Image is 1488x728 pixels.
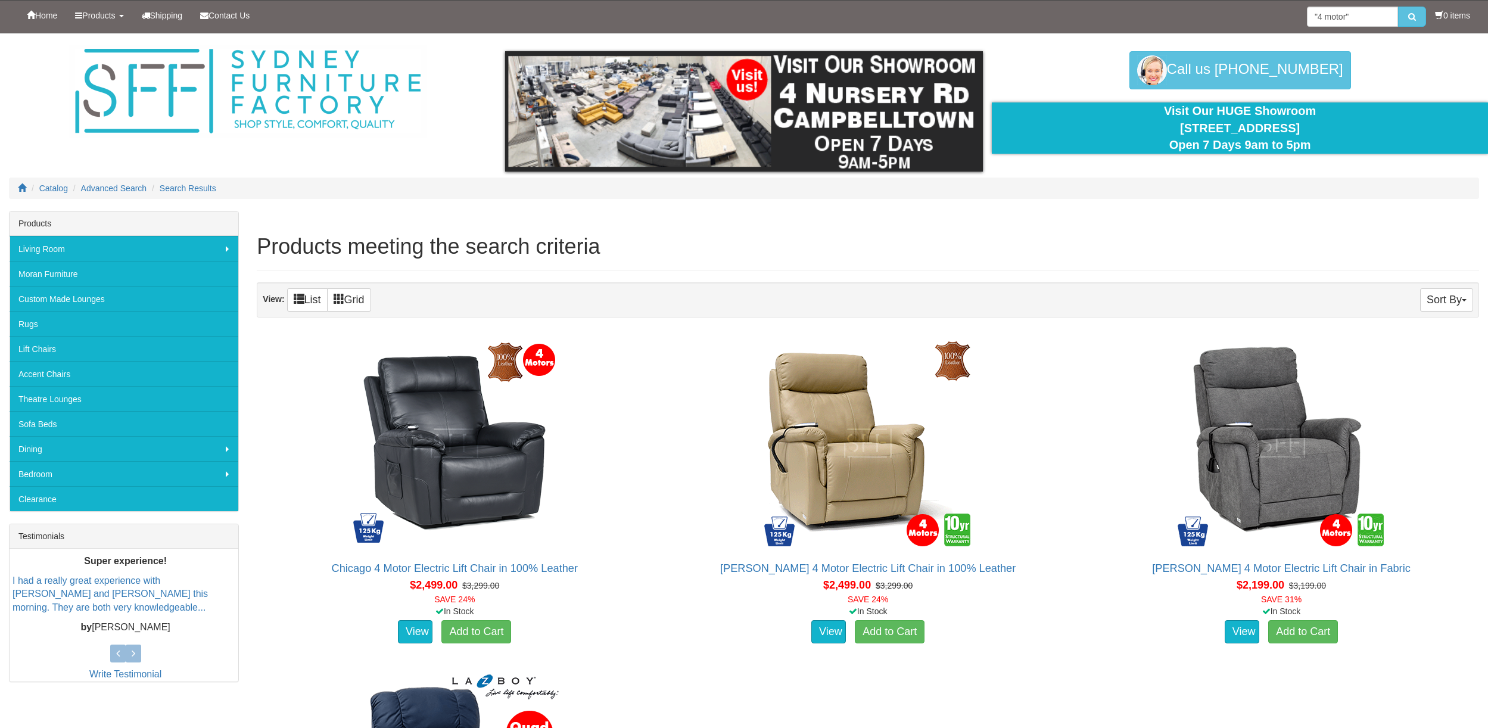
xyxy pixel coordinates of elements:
[287,288,328,312] a: List
[398,620,432,644] a: View
[10,361,238,386] a: Accent Chairs
[1420,288,1473,312] button: Sort By
[10,311,238,336] a: Rugs
[1289,581,1326,590] del: $3,199.00
[10,411,238,436] a: Sofa Beds
[10,261,238,286] a: Moran Furniture
[720,562,1016,574] a: [PERSON_NAME] 4 Motor Electric Lift Chair in 100% Leather
[257,235,1479,259] h1: Products meeting the search criteria
[1268,620,1338,644] a: Add to Cart
[89,669,161,679] a: Write Testimonial
[82,11,115,20] span: Products
[505,51,983,172] img: showroom.gif
[1237,579,1284,591] span: $2,199.00
[10,211,238,236] div: Products
[81,183,147,193] a: Advanced Search
[10,436,238,461] a: Dining
[327,288,371,312] a: Grid
[150,11,183,20] span: Shipping
[1001,102,1479,154] div: Visit Our HUGE Showroom [STREET_ADDRESS] Open 7 Days 9am to 5pm
[10,286,238,311] a: Custom Made Lounges
[811,620,846,644] a: View
[1081,605,1481,617] div: In Stock
[1225,620,1259,644] a: View
[855,620,924,644] a: Add to Cart
[876,581,913,590] del: $3,299.00
[410,579,457,591] span: $2,499.00
[761,336,975,550] img: Dalton 4 Motor Electric Lift Chair in 100% Leather
[84,556,167,566] b: Super experience!
[81,622,92,632] b: by
[10,386,238,411] a: Theatre Lounges
[254,605,655,617] div: In Stock
[332,562,578,574] a: Chicago 4 Motor Electric Lift Chair in 100% Leather
[10,486,238,511] a: Clearance
[1435,10,1470,21] li: 0 items
[10,524,238,549] div: Testimonials
[66,1,132,30] a: Products
[1261,595,1302,604] font: SAVE 31%
[10,336,238,361] a: Lift Chairs
[10,236,238,261] a: Living Room
[347,336,562,550] img: Chicago 4 Motor Electric Lift Chair in 100% Leather
[191,1,259,30] a: Contact Us
[823,579,871,591] span: $2,499.00
[10,461,238,486] a: Bedroom
[848,595,888,604] font: SAVE 24%
[69,45,427,138] img: Sydney Furniture Factory
[13,621,238,634] p: [PERSON_NAME]
[39,183,68,193] a: Catalog
[208,11,250,20] span: Contact Us
[18,1,66,30] a: Home
[13,575,208,613] a: I had a really great experience with [PERSON_NAME] and [PERSON_NAME] this morning. They are both ...
[1152,562,1411,574] a: [PERSON_NAME] 4 Motor Electric Lift Chair in Fabric
[1174,336,1389,550] img: Dalton 4 Motor Electric Lift Chair in Fabric
[434,595,475,604] font: SAVE 24%
[441,620,511,644] a: Add to Cart
[35,11,57,20] span: Home
[160,183,216,193] a: Search Results
[668,605,1068,617] div: In Stock
[263,294,284,304] strong: View:
[462,581,499,590] del: $3,299.00
[1307,7,1398,27] input: Site search
[133,1,192,30] a: Shipping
